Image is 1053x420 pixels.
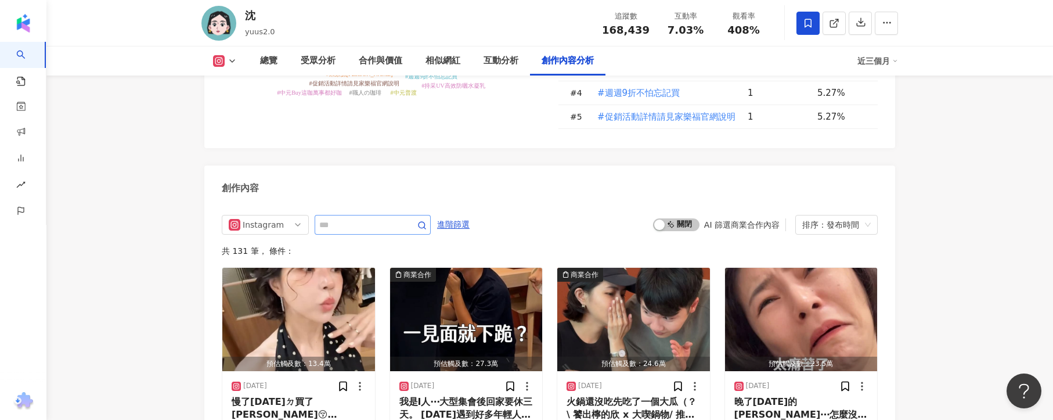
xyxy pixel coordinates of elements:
div: 5.27% [817,87,866,99]
div: 相似網紅 [425,54,460,68]
div: 近三個月 [857,52,898,70]
div: [DATE] [411,381,435,391]
span: 168,439 [602,24,650,36]
td: 5.27% [808,105,878,129]
img: logo icon [14,14,33,33]
span: 408% [727,24,760,36]
button: 預估觸及數：23.5萬 [725,268,878,371]
tspan: #中元Buy這咖萬事都好咖 [277,89,342,96]
span: 進階篩選 [437,216,470,234]
tspan: #中元普渡 [391,89,417,96]
div: 預估觸及數：23.5萬 [725,357,878,371]
tspan: #持采UV高效防曬水凝乳 [421,82,485,89]
div: 沈 [245,8,275,23]
div: 預估觸及數：24.6萬 [557,357,710,371]
div: [DATE] [746,381,770,391]
div: 1 [748,87,808,99]
tspan: #週週9折不怕忘記買 [405,73,457,80]
div: [DATE] [578,381,602,391]
span: #週週9折不怕忘記買 [597,87,680,99]
td: #週週9折不怕忘記買 [587,81,738,105]
div: [DATE] [243,381,267,391]
button: #促銷活動詳情請見家樂福官網說明 [597,105,736,128]
img: post-image [557,268,710,371]
button: #週週9折不怕忘記買 [597,81,680,105]
div: 預估觸及數：27.3萬 [390,357,543,371]
td: 5.27% [808,81,878,105]
img: chrome extension [12,392,35,411]
tspan: #職人の珈琲 [349,89,381,96]
button: 商業合作預估觸及數：24.6萬 [557,268,710,371]
td: #促銷活動詳情請見家樂福官網說明 [587,105,738,129]
span: #促銷活動詳情請見家樂福官網說明 [597,110,735,123]
div: 互動分析 [484,54,518,68]
button: 預估觸及數：13.4萬 [222,268,375,371]
div: 預估觸及數：13.4萬 [222,357,375,371]
div: # 4 [570,87,587,99]
div: 互動率 [663,10,708,22]
div: 商業合作 [403,269,431,281]
div: 觀看率 [722,10,766,22]
div: 創作內容 [222,182,259,195]
div: 追蹤數 [602,10,650,22]
tspan: #促銷活動詳情請見家樂福官網說明 [309,80,399,87]
div: AI 篩選商業合作內容 [704,220,780,229]
img: post-image [222,268,375,371]
div: 1 [748,110,808,123]
img: post-image [390,268,543,371]
a: search [16,42,39,87]
div: 合作與價值 [359,54,402,68]
img: KOL Avatar [201,6,236,41]
img: post-image [725,268,878,371]
div: # 5 [570,110,587,123]
span: yuus2.0 [245,27,275,36]
button: 商業合作預估觸及數：27.3萬 [390,268,543,371]
span: 7.03% [668,24,704,36]
div: 共 131 筆 ， 條件： [222,246,878,256]
iframe: Help Scout Beacon - Open [1007,374,1041,408]
button: 進階篩選 [437,215,470,234]
div: 創作內容分析 [542,54,594,68]
div: 排序：發布時間 [802,216,860,234]
div: 商業合作 [571,269,598,281]
div: 總覽 [260,54,277,68]
span: rise [16,173,26,199]
div: 5.27% [817,110,866,123]
div: 受眾分析 [301,54,336,68]
div: Instagram [243,216,280,234]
